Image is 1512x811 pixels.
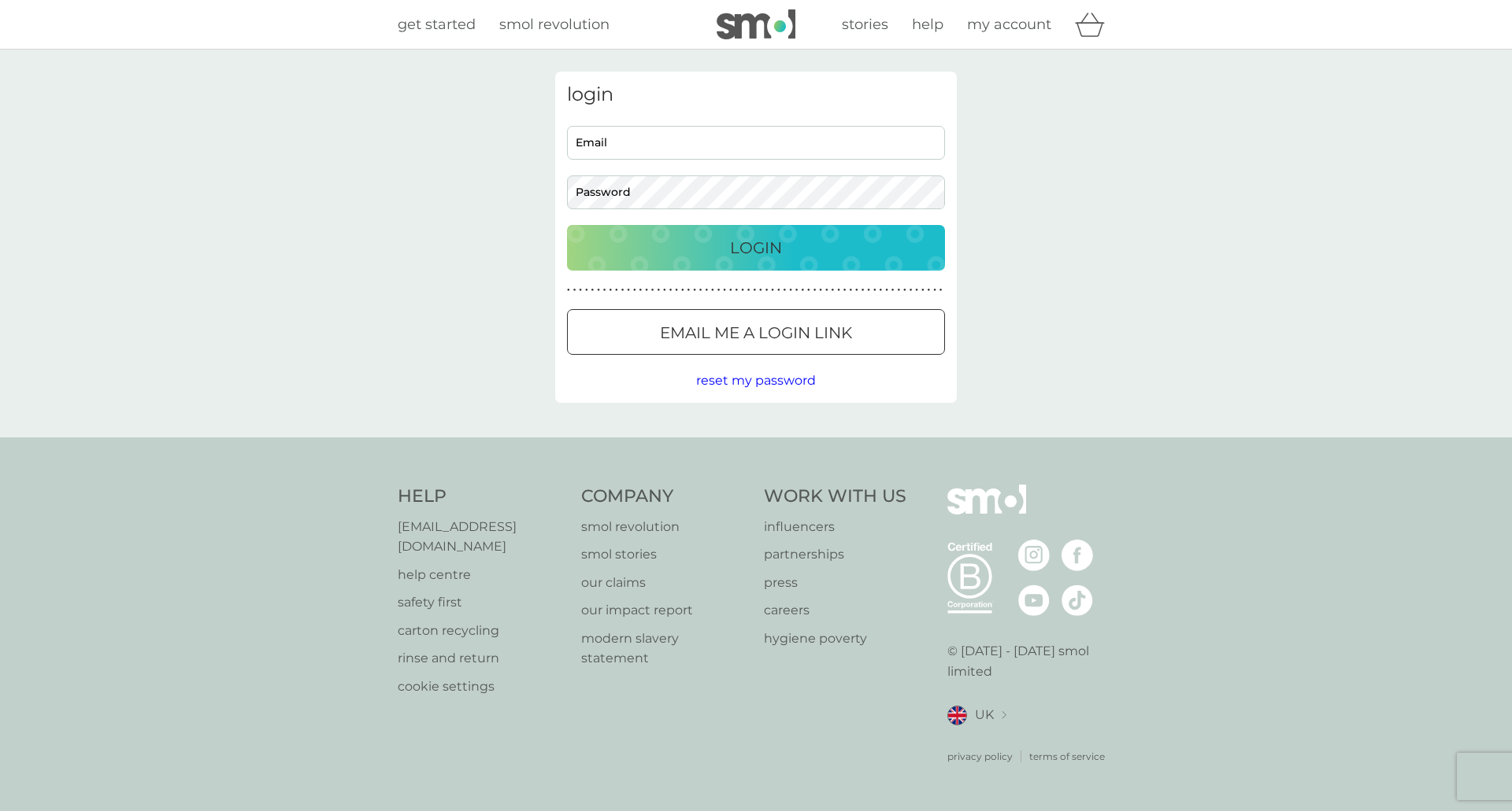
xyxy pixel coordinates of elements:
p: ● [910,286,913,294]
a: rinse and return [398,648,565,669]
p: smol revolution [581,517,749,537]
p: [EMAIL_ADDRESS][DOMAIN_NAME] [398,517,565,557]
span: get started [398,16,476,33]
h3: login [567,83,945,106]
a: safety first [398,592,565,613]
p: ● [880,286,883,294]
a: privacy policy [947,749,1013,764]
h4: Help [398,485,565,509]
span: UK [975,705,994,725]
p: ● [807,286,810,294]
a: help centre [398,565,565,585]
p: ● [885,286,888,294]
p: ● [705,286,708,294]
p: ● [915,286,918,294]
p: ● [681,286,684,294]
p: ● [627,286,630,294]
button: Login [567,225,945,271]
button: reset my password [696,370,816,391]
p: ● [843,286,847,294]
h4: Company [581,485,749,509]
p: ● [729,286,732,294]
img: visit the smol Instagram page [1018,540,1050,571]
a: get started [398,13,476,36]
img: visit the smol Tiktok page [1062,584,1093,616]
p: Login [730,235,782,260]
p: ● [736,286,739,294]
a: press [764,573,906,593]
p: ● [741,286,744,294]
a: smol stories [581,544,749,565]
p: ● [939,286,943,294]
a: influencers [764,517,906,537]
p: ● [675,286,678,294]
a: hygiene poverty [764,629,906,649]
p: ● [687,286,691,294]
span: stories [842,16,888,33]
p: ● [579,286,582,294]
p: ● [651,286,654,294]
p: ● [699,286,702,294]
span: my account [967,16,1051,33]
p: ● [573,286,576,294]
img: visit the smol Youtube page [1018,584,1050,616]
p: ● [723,286,726,294]
p: ● [603,286,606,294]
p: ● [867,286,870,294]
a: smol revolution [499,13,610,36]
p: ● [795,286,799,294]
p: ● [784,286,787,294]
p: © [DATE] - [DATE] smol limited [947,641,1115,681]
a: our impact report [581,600,749,621]
p: ● [777,286,780,294]
p: ● [711,286,714,294]
p: ● [639,286,643,294]
p: ● [928,286,931,294]
p: ● [669,286,673,294]
a: careers [764,600,906,621]
div: basket [1075,9,1114,40]
p: ● [903,286,906,294]
a: carton recycling [398,621,565,641]
p: ● [801,286,804,294]
img: select a new location [1002,711,1006,720]
button: Email me a login link [567,309,945,355]
a: my account [967,13,1051,36]
p: ● [862,286,865,294]
p: ● [585,286,588,294]
p: ● [633,286,636,294]
p: ● [597,286,600,294]
p: ● [933,286,936,294]
a: cookie settings [398,676,565,697]
p: ● [849,286,852,294]
a: partnerships [764,544,906,565]
p: ● [717,286,721,294]
p: ● [825,286,828,294]
p: ● [615,286,618,294]
p: ● [873,286,876,294]
a: help [912,13,943,36]
p: ● [789,286,792,294]
p: ● [753,286,756,294]
p: ● [645,286,648,294]
p: ● [771,286,774,294]
p: ● [837,286,840,294]
p: ● [832,286,835,294]
p: ● [897,286,900,294]
p: Email me a login link [660,320,852,345]
p: ● [609,286,612,294]
a: terms of service [1029,749,1105,764]
p: ● [813,286,817,294]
